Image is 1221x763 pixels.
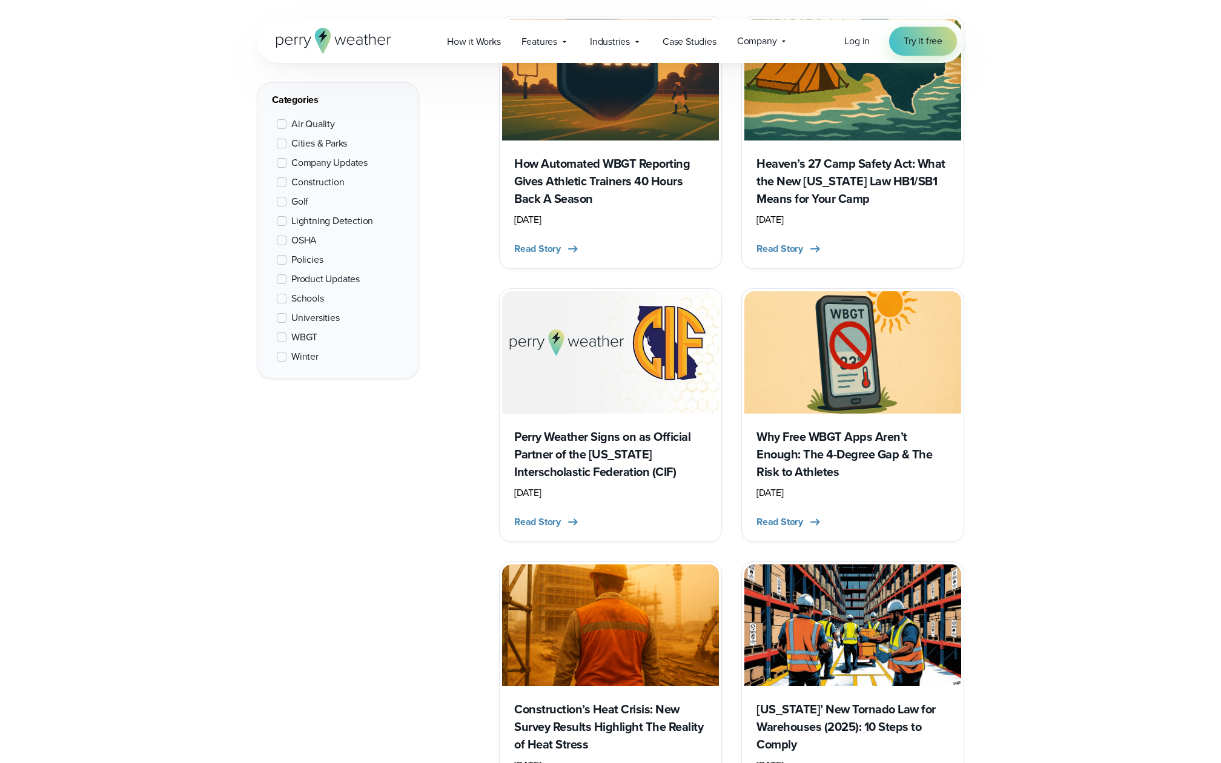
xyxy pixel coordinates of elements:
span: Universities [291,311,340,325]
button: Read Story [756,242,822,256]
span: Product Updates [291,272,360,286]
span: OSHA [291,233,317,248]
div: Categories [272,93,404,107]
a: Camp Safety Act Heaven’s 27 Camp Safety Act: What the New [US_STATE] Law HB1/SB1 Means for Your C... [741,16,964,269]
h3: [US_STATE]’ New Tornado Law for Warehouses (2025): 10 Steps to Comply [756,701,949,753]
span: Try it free [904,34,942,48]
div: [DATE] [756,486,949,500]
span: Read Story [514,515,561,529]
h3: Why Free WBGT Apps Aren’t Enough: The 4-Degree Gap & The Risk to Athletes [756,428,949,481]
a: How it Works [437,29,511,54]
span: Construction [291,175,345,190]
span: Policies [291,253,323,267]
img: Camp Safety Act [744,19,961,140]
span: Schools [291,291,324,306]
span: Read Story [756,515,803,529]
span: WBGT [291,330,317,345]
img: Illinois Warehouse Safety [744,564,961,686]
span: Cities & Parks [291,136,347,151]
img: Construction heat stress [502,564,719,686]
button: Read Story [514,242,580,256]
span: Case Studies [663,35,716,49]
div: [DATE] [514,486,707,500]
img: CIF Perry Weather [502,291,719,413]
span: Air Quality [291,117,335,131]
a: Athletic trainers wbgt reporting How Automated WBGT Reporting Gives Athletic Trainers 40 Hours Ba... [499,16,722,269]
a: Case Studies [652,29,727,54]
span: Company [737,34,777,48]
span: Company Updates [291,156,368,170]
span: Lightning Detection [291,214,373,228]
h3: Heaven’s 27 Camp Safety Act: What the New [US_STATE] Law HB1/SB1 Means for Your Camp [756,155,949,208]
span: Winter [291,349,319,364]
span: Industries [590,35,630,49]
a: CIF Perry Weather Perry Weather Signs on as Official Partner of the [US_STATE] Interscholastic Fe... [499,288,722,541]
button: Read Story [514,515,580,529]
img: Free wbgt app zelus [744,291,961,413]
span: How it Works [447,35,501,49]
div: [DATE] [756,213,949,227]
a: Try it free [889,27,957,56]
a: Free wbgt app zelus Why Free WBGT Apps Aren’t Enough: The 4-Degree Gap & The Risk to Athletes [DA... [741,288,964,541]
a: Log in [844,34,870,48]
button: Read Story [756,515,822,529]
img: Athletic trainers wbgt reporting [502,19,719,140]
h3: Perry Weather Signs on as Official Partner of the [US_STATE] Interscholastic Federation (CIF) [514,428,707,481]
div: [DATE] [514,213,707,227]
span: Golf [291,194,308,209]
span: Read Story [756,242,803,256]
h3: How Automated WBGT Reporting Gives Athletic Trainers 40 Hours Back A Season [514,155,707,208]
span: Features [521,35,557,49]
span: Read Story [514,242,561,256]
h3: Construction’s Heat Crisis: New Survey Results Highlight The Reality of Heat Stress [514,701,707,753]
